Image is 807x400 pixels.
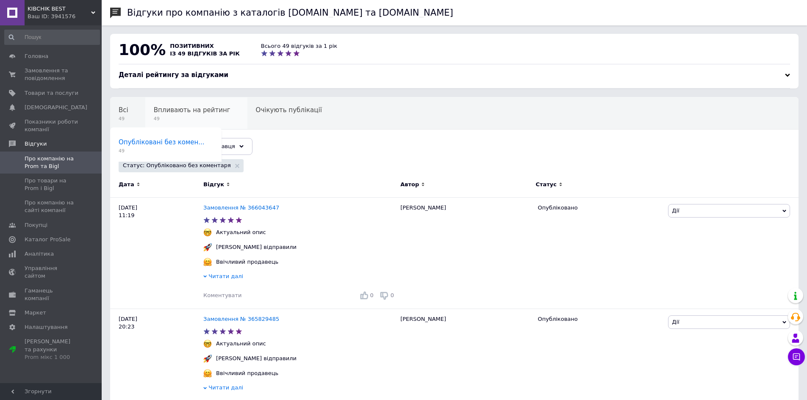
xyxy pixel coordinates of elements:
span: Відгуки [25,140,47,148]
div: Ввічливий продавець [214,258,280,266]
img: :rocket: [203,243,212,251]
div: [PERSON_NAME] [396,198,533,309]
span: 49 [119,116,128,122]
span: 0 [391,292,394,298]
span: Управління сайтом [25,265,78,280]
div: Опубліковані без коментаря [110,130,222,162]
span: Дії [672,319,679,325]
span: Статус: Опубліковано без коментаря [123,162,231,169]
span: Коментувати [203,292,241,298]
div: [PERSON_NAME] відправили [214,355,299,362]
span: Каталог ProSale [25,236,70,243]
span: Очікують публікації [256,106,322,114]
span: Статус [535,181,557,188]
span: Читати далі [208,273,243,279]
span: Гаманець компанії [25,287,78,302]
a: Замовлення № 366043647 [203,204,279,211]
img: :nerd_face: [203,228,212,237]
span: Покупці [25,221,47,229]
span: [DEMOGRAPHIC_DATA] [25,104,87,111]
span: 49 [154,116,230,122]
span: Опубліковані без комен... [119,138,205,146]
span: Про компанію на сайті компанії [25,199,78,214]
span: Про товари на Prom і Bigl [25,177,78,192]
span: [PERSON_NAME] та рахунки [25,338,78,361]
span: 100% [119,41,166,58]
a: Замовлення № 365829485 [203,316,279,322]
div: [DATE] 11:19 [110,198,203,309]
span: 0 [370,292,374,298]
input: Пошук [4,30,100,45]
span: позитивних [170,43,214,49]
div: [PERSON_NAME] відправили [214,243,299,251]
span: 49 [119,148,205,154]
h1: Відгуки про компанію з каталогів [DOMAIN_NAME] та [DOMAIN_NAME] [127,8,453,18]
button: Чат з покупцем [788,348,805,365]
span: Читати далі [208,384,243,391]
div: Всього 49 відгуків за 1 рік [261,42,337,50]
span: Налаштування [25,323,68,331]
div: Prom мікс 1 000 [25,353,78,361]
div: Деталі рейтингу за відгуками [119,71,790,80]
span: Показники роботи компанії [25,118,78,133]
img: :hugging_face: [203,258,212,266]
div: Читати далі [203,273,396,282]
span: Замовлення та повідомлення [25,67,78,82]
span: Деталі рейтингу за відгуками [119,71,228,79]
img: :rocket: [203,354,212,363]
span: KIBCHIK BEST [28,5,91,13]
span: Аналітика [25,250,54,258]
span: Дії [672,207,679,214]
span: із 49 відгуків за рік [170,50,240,57]
div: Читати далі [203,384,396,394]
span: Автор [400,181,419,188]
div: Ввічливий продавець [214,370,280,377]
div: Актуальний опис [214,340,268,348]
span: Маркет [25,309,46,317]
span: Впливають на рейтинг [154,106,230,114]
span: Відгук [203,181,224,188]
img: :hugging_face: [203,369,212,378]
span: Головна [25,52,48,60]
div: Ваш ID: 3941576 [28,13,102,20]
img: :nerd_face: [203,339,212,348]
span: Дата [119,181,134,188]
span: Товари та послуги [25,89,78,97]
span: Про компанію на Prom та Bigl [25,155,78,170]
div: Опубліковано [538,204,662,212]
span: Всі [119,106,128,114]
div: Актуальний опис [214,229,268,236]
div: Опубліковано [538,315,662,323]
